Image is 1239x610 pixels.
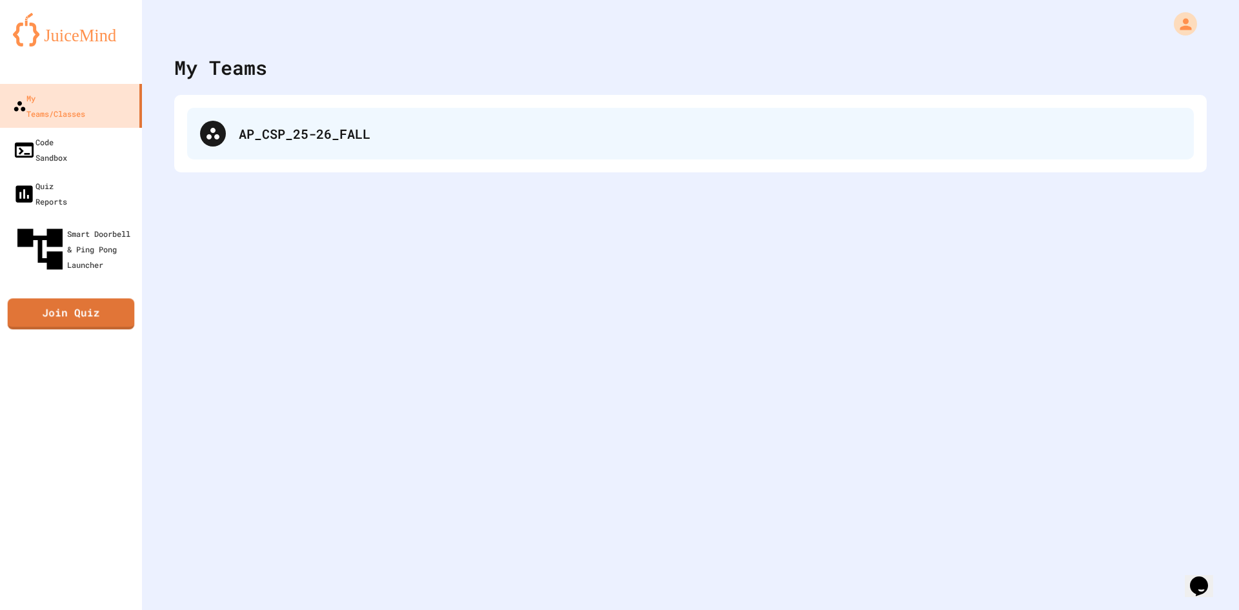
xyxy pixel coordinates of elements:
div: AP_CSP_25-26_FALL [187,108,1194,159]
div: My Teams/Classes [13,90,85,121]
div: My Account [1160,9,1200,39]
div: Quiz Reports [13,178,67,209]
div: Code Sandbox [13,134,67,165]
iframe: chat widget [1185,558,1226,597]
a: Join Quiz [8,299,135,330]
div: AP_CSP_25-26_FALL [239,124,1181,143]
div: My Teams [174,53,267,82]
div: Smart Doorbell & Ping Pong Launcher [13,222,137,276]
img: logo-orange.svg [13,13,129,46]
